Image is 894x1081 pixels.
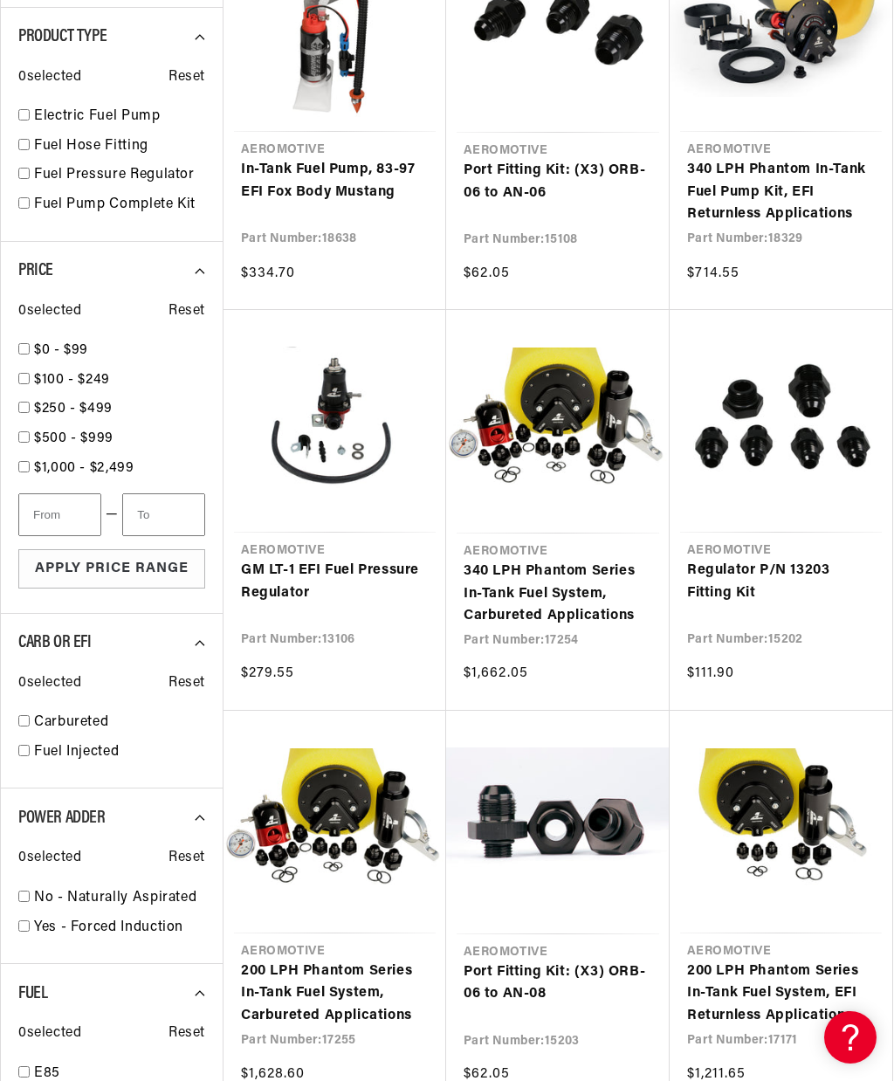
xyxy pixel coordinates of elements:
span: Power Adder [18,809,106,827]
input: From [18,493,101,536]
span: Product Type [18,28,107,45]
span: 0 selected [18,1022,81,1045]
span: $1,000 - $2,499 [34,461,134,475]
span: Reset [168,847,205,870]
span: 0 selected [18,300,81,323]
a: Port Fitting Kit: (X3) ORB-06 to AN-08 [464,961,652,1006]
span: Fuel [18,985,47,1002]
a: Regulator P/N 13203 Fitting Kit [687,560,875,604]
span: 0 selected [18,847,81,870]
span: Reset [168,66,205,89]
span: Reset [168,1022,205,1045]
span: CARB or EFI [18,634,92,651]
a: Fuel Pressure Regulator [34,164,205,187]
span: 0 selected [18,672,81,695]
a: 340 LPH Phantom Series In-Tank Fuel System, Carbureted Applications [464,561,652,628]
span: $0 - $99 [34,343,88,357]
span: $100 - $249 [34,373,110,387]
button: Apply Price Range [18,549,205,589]
span: Reset [168,672,205,695]
span: Reset [168,300,205,323]
a: 340 LPH Phantom In-Tank Fuel Pump Kit, EFI Returnless Applications [687,159,875,226]
a: Electric Fuel Pump [34,106,205,128]
a: Port Fitting Kit: (X3) ORB-06 to AN-06 [464,160,652,204]
a: Fuel Injected [34,741,205,764]
a: Fuel Pump Complete Kit [34,194,205,217]
span: 0 selected [18,66,81,89]
span: — [106,504,119,527]
input: To [122,493,205,536]
a: Carbureted [34,712,205,734]
span: Price [18,262,53,279]
a: No - Naturally Aspirated [34,887,205,910]
a: GM LT-1 EFI Fuel Pressure Regulator [241,560,429,604]
a: Fuel Hose Fitting [34,135,205,158]
a: 200 LPH Phantom Series In-Tank Fuel System, Carbureted Applications [241,961,429,1028]
a: 200 LPH Phantom Series In-Tank Fuel System, EFI Returnless Applications [687,961,875,1028]
span: $500 - $999 [34,431,113,445]
a: In-Tank Fuel Pump, 83-97 EFI Fox Body Mustang [241,159,429,203]
a: Yes - Forced Induction [34,917,205,940]
span: $250 - $499 [34,402,113,416]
